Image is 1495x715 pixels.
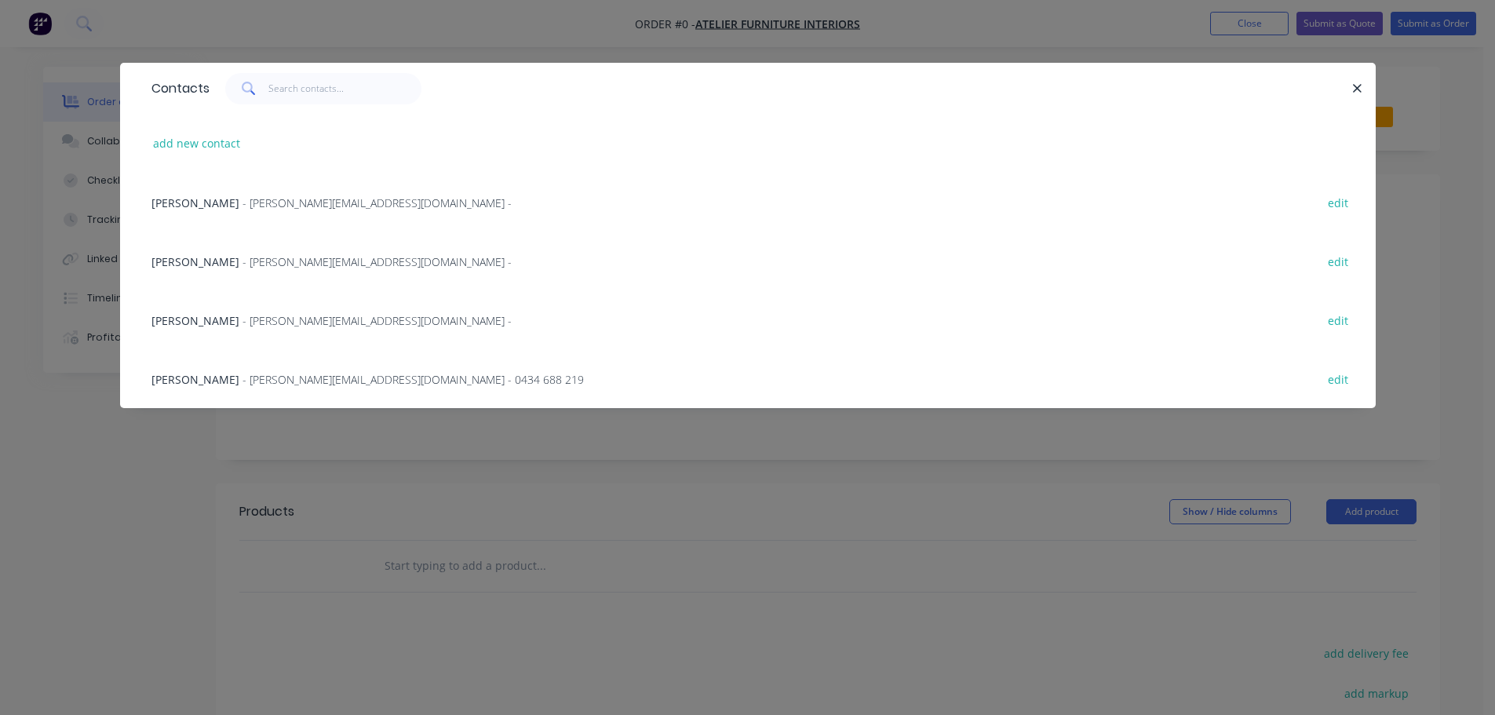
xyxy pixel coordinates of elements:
[1320,309,1357,330] button: edit
[1320,368,1357,389] button: edit
[145,133,249,154] button: add new contact
[242,195,512,210] span: - [PERSON_NAME][EMAIL_ADDRESS][DOMAIN_NAME] -
[151,372,239,387] span: [PERSON_NAME]
[242,313,512,328] span: - [PERSON_NAME][EMAIL_ADDRESS][DOMAIN_NAME] -
[1320,192,1357,213] button: edit
[151,195,239,210] span: [PERSON_NAME]
[151,313,239,328] span: [PERSON_NAME]
[1320,250,1357,272] button: edit
[144,64,210,114] div: Contacts
[151,254,239,269] span: [PERSON_NAME]
[242,372,584,387] span: - [PERSON_NAME][EMAIL_ADDRESS][DOMAIN_NAME] - 0434 688 219
[242,254,512,269] span: - [PERSON_NAME][EMAIL_ADDRESS][DOMAIN_NAME] -
[268,73,421,104] input: Search contacts...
